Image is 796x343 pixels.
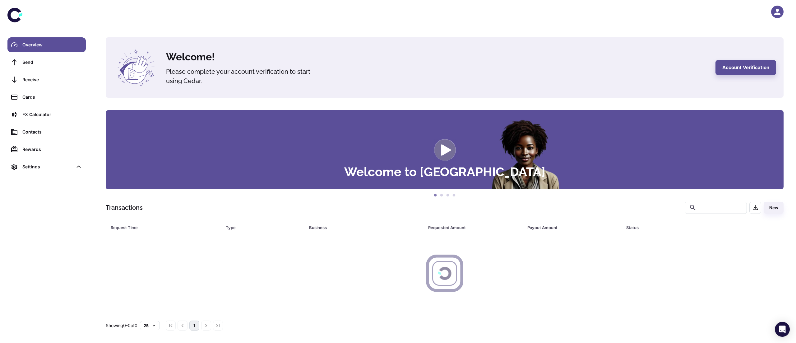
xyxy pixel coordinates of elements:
a: FX Calculator [7,107,86,122]
a: Contacts [7,125,86,139]
a: Receive [7,72,86,87]
div: Request Time [111,223,210,232]
p: Showing 0-0 of 0 [106,322,137,329]
div: Settings [22,163,73,170]
button: 25 [140,321,160,330]
h1: Transactions [106,203,143,212]
div: Cards [22,94,82,101]
div: Contacts [22,129,82,135]
h4: Welcome! [166,49,708,64]
div: Send [22,59,82,66]
a: Cards [7,90,86,105]
div: Status [626,223,750,232]
a: Rewards [7,142,86,157]
span: Status [626,223,758,232]
button: 2 [438,192,445,199]
span: Payout Amount [527,223,619,232]
h3: Welcome to [GEOGRAPHIC_DATA] [344,166,545,178]
button: 4 [451,192,457,199]
button: 3 [445,192,451,199]
span: Requested Amount [428,223,520,232]
div: Requested Amount [428,223,512,232]
div: Overview [22,41,82,48]
div: Open Intercom Messenger [775,322,790,337]
span: Type [226,223,302,232]
div: Receive [22,76,82,83]
span: Request Time [111,223,218,232]
button: 1 [432,192,438,199]
button: New [764,202,784,214]
a: Overview [7,37,86,52]
div: Settings [7,159,86,174]
button: page 1 [189,321,199,331]
h5: Please complete your account verification to start using Cedar. [166,67,322,86]
div: Payout Amount [527,223,611,232]
div: FX Calculator [22,111,82,118]
button: Account Verification [715,60,776,75]
div: Type [226,223,294,232]
nav: pagination navigation [165,321,224,331]
a: Send [7,55,86,70]
div: Rewards [22,146,82,153]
